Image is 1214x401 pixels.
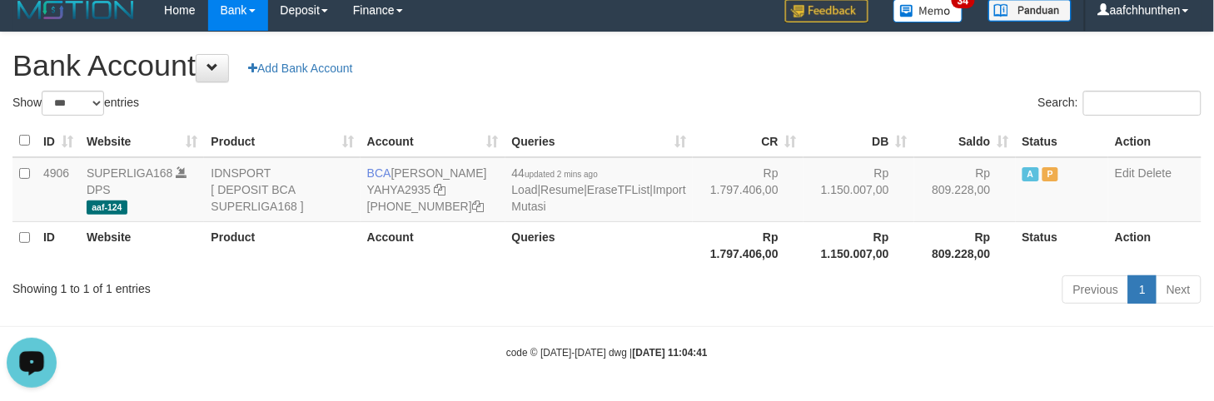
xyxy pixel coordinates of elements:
h1: Bank Account [12,49,1202,82]
span: BCA [367,166,391,180]
a: YAHYA2935 [367,183,431,196]
input: Search: [1083,91,1202,116]
th: Website [80,221,205,269]
td: Rp 809.228,00 [914,157,1016,222]
span: 44 [512,166,598,180]
th: Action [1108,221,1202,269]
label: Show entries [12,91,139,116]
td: Rp 1.797.406,00 [693,157,804,222]
a: EraseTFList [587,183,649,196]
button: Open LiveChat chat widget [7,7,57,57]
td: IDNSPORT [ DEPOSIT BCA SUPERLIGA168 ] [204,157,360,222]
a: Delete [1138,166,1172,180]
span: updated 2 mins ago [525,170,598,179]
span: Active [1022,167,1039,181]
div: Showing 1 to 1 of 1 entries [12,274,494,297]
th: Account [361,221,505,269]
th: Rp 809.228,00 [914,221,1016,269]
span: aaf-124 [87,200,127,215]
th: Action [1108,125,1202,157]
a: Copy YAHYA2935 to clipboard [434,183,445,196]
th: DB: activate to sort column ascending [804,125,914,157]
th: Status [1016,125,1109,157]
th: Rp 1.797.406,00 [693,221,804,269]
td: [PERSON_NAME] [PHONE_NUMBER] [361,157,505,222]
a: Previous [1062,275,1129,304]
a: Next [1156,275,1202,304]
a: Add Bank Account [237,54,363,82]
a: Copy 4062301272 to clipboard [472,200,484,213]
th: ID [37,221,80,269]
th: Rp 1.150.007,00 [804,221,914,269]
a: Resume [540,183,584,196]
th: Website: activate to sort column ascending [80,125,205,157]
select: Showentries [42,91,104,116]
span: | | | [512,166,686,213]
th: Product: activate to sort column ascending [204,125,360,157]
th: ID: activate to sort column ascending [37,125,80,157]
label: Search: [1038,91,1202,116]
th: Account: activate to sort column ascending [361,125,505,157]
span: Paused [1042,167,1059,181]
th: Product [204,221,360,269]
small: code © [DATE]-[DATE] dwg | [506,347,708,359]
a: SUPERLIGA168 [87,166,173,180]
th: CR: activate to sort column ascending [693,125,804,157]
a: 1 [1128,275,1157,304]
td: DPS [80,157,205,222]
a: Edit [1115,166,1135,180]
th: Queries [505,221,693,269]
strong: [DATE] 11:04:41 [633,347,708,359]
th: Status [1016,221,1109,269]
th: Saldo: activate to sort column ascending [914,125,1016,157]
td: Rp 1.150.007,00 [804,157,914,222]
a: Load [512,183,538,196]
th: Queries: activate to sort column ascending [505,125,693,157]
td: 4906 [37,157,80,222]
a: Import Mutasi [512,183,686,213]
